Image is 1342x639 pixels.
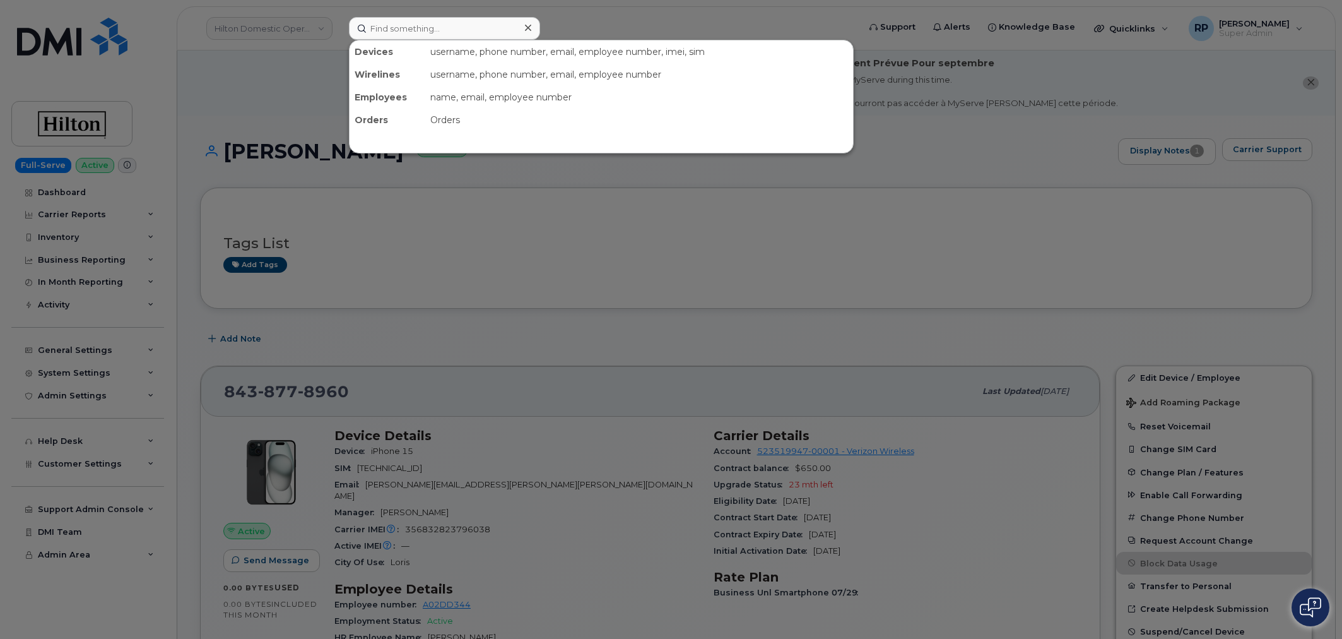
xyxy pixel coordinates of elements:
[425,86,853,109] div: name, email, employee number
[425,63,853,86] div: username, phone number, email, employee number
[1300,597,1321,618] img: Open chat
[350,40,425,63] div: Devices
[350,86,425,109] div: Employees
[350,109,425,131] div: Orders
[425,40,853,63] div: username, phone number, email, employee number, imei, sim
[425,109,853,131] div: Orders
[350,63,425,86] div: Wirelines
